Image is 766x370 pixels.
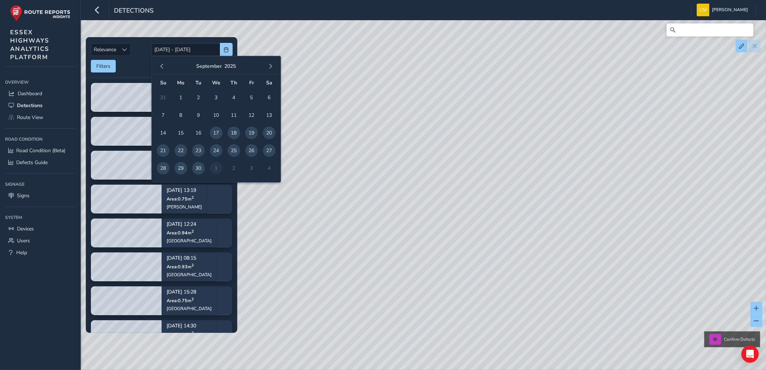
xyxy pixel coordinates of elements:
span: We [212,79,220,86]
div: [GEOGRAPHIC_DATA] [167,305,212,311]
span: Detections [17,102,43,109]
span: Area: 0.75 m [167,297,194,303]
div: Road Condition [5,134,75,145]
p: [DATE] 13:19 [167,188,202,193]
span: 9 [192,109,205,122]
sup: 2 [191,296,194,301]
div: [GEOGRAPHIC_DATA] [167,272,212,277]
div: [GEOGRAPHIC_DATA] [167,238,212,243]
span: 3 [210,91,223,104]
span: 15 [175,127,187,139]
span: 11 [228,109,240,122]
a: Road Condition (Beta) [5,145,75,157]
span: Mo [177,79,184,86]
span: 26 [245,144,258,157]
span: Area: 0.93 m [167,263,194,269]
span: Tu [195,79,201,86]
sup: 2 [191,262,194,268]
span: 6 [263,91,276,104]
p: [DATE] 14:30 [167,323,212,329]
a: Defects Guide [5,157,75,168]
span: 14 [157,127,170,139]
span: Devices [17,225,34,232]
div: Signage [5,179,75,190]
div: System [5,212,75,223]
sup: 2 [191,228,194,234]
span: ESSEX HIGHWAYS ANALYTICS PLATFORM [10,28,49,61]
span: 2 [192,91,205,104]
span: 19 [245,127,258,139]
img: diamond-layout [697,4,709,16]
span: 1 [175,91,187,104]
span: Help [16,249,27,256]
p: [DATE] 12:24 [167,222,212,227]
span: 10 [210,109,223,122]
p: [DATE] 08:15 [167,256,212,261]
a: Devices [5,223,75,235]
span: 18 [228,127,240,139]
button: Filters [91,60,116,72]
span: 23 [192,144,205,157]
span: Area: 0.94 m [167,229,194,235]
span: Route View [17,114,43,121]
span: Relevance [91,44,119,56]
span: 8 [175,109,187,122]
div: [PERSON_NAME] [167,204,202,210]
button: 2025 [224,63,236,70]
span: 30 [192,162,205,175]
span: 21 [157,144,170,157]
span: Detections [114,6,154,16]
span: 25 [228,144,240,157]
span: Th [230,79,237,86]
div: Open Intercom Messenger [741,345,759,363]
span: [PERSON_NAME] [712,4,748,16]
div: Overview [5,77,75,88]
span: Confirm Defects [724,336,755,342]
span: 17 [210,127,223,139]
span: 27 [263,144,276,157]
span: Users [17,237,30,244]
sup: 2 [191,194,194,200]
span: 22 [175,144,187,157]
span: Area: 0.75 m [167,195,194,202]
span: Dashboard [18,90,42,97]
span: Defects Guide [16,159,48,166]
button: [PERSON_NAME] [697,4,750,16]
a: Route View [5,111,75,123]
span: 7 [157,109,170,122]
a: Help [5,247,75,259]
span: Road Condition (Beta) [16,147,65,154]
span: 5 [245,91,258,104]
p: [DATE] 15:28 [167,290,212,295]
span: Su [160,79,166,86]
button: September [196,63,222,70]
span: 16 [192,127,205,139]
span: Signs [17,192,30,199]
input: Search [667,23,753,36]
span: 20 [263,127,276,139]
a: Dashboard [5,88,75,100]
a: Users [5,235,75,247]
span: 13 [263,109,276,122]
span: 12 [245,109,258,122]
span: Fr [249,79,254,86]
span: Sa [266,79,272,86]
span: Area: 0.71 m [167,331,194,337]
div: Sort by Date [119,44,131,56]
a: Detections [5,100,75,111]
a: Signs [5,190,75,202]
span: 29 [175,162,187,175]
span: 28 [157,162,170,175]
span: 24 [210,144,223,157]
span: 4 [228,91,240,104]
sup: 2 [191,330,194,335]
img: rr logo [10,5,70,21]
